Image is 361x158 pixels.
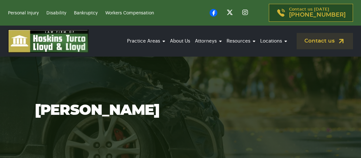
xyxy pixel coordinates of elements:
[259,32,289,50] a: Locations
[74,11,98,15] a: Bankruptcy
[168,32,192,50] a: About Us
[8,11,39,15] a: Personal Injury
[46,11,66,15] a: Disability
[8,29,89,53] img: logo
[225,32,257,50] a: Resources
[125,32,167,50] a: Practice Areas
[269,4,353,22] a: Contact us [DATE][PHONE_NUMBER]
[289,7,346,18] p: Contact us [DATE]
[297,33,353,49] a: Contact us
[289,12,346,18] span: [PHONE_NUMBER]
[105,11,154,15] a: Workers Compensation
[193,32,223,50] a: Attorneys
[35,102,326,119] h1: [PERSON_NAME]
